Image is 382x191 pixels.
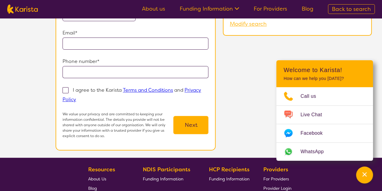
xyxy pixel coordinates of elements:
a: About us [142,5,165,12]
p: Phone number* [63,57,209,66]
span: Provider Login [263,186,291,191]
span: Facebook [300,129,330,138]
span: WhatsApp [300,147,331,156]
a: Privacy Policy [63,87,201,103]
span: Funding Information [143,176,183,182]
h2: Welcome to Karista! [284,66,366,74]
a: For Providers [263,174,291,183]
p: Email* [63,28,209,38]
b: Providers [263,166,288,173]
a: Back to search [328,4,375,14]
div: Channel Menu [276,60,373,161]
span: Back to search [332,5,371,13]
a: Web link opens in a new tab. [276,143,373,161]
span: Blog [88,186,97,191]
a: For Providers [254,5,287,12]
span: For Providers [263,176,289,182]
a: Funding Information [143,174,195,183]
a: About Us [88,174,129,183]
span: Funding Information [209,176,249,182]
b: HCP Recipients [209,166,249,173]
a: Blog [302,5,313,12]
b: NDIS Participants [143,166,190,173]
button: Channel Menu [356,166,373,183]
a: Funding Information [180,5,239,12]
span: Live Chat [300,110,329,119]
p: We value your privacy and are committed to keeping your information confidential. The details you... [63,111,174,139]
a: Terms and Conditions [123,87,173,93]
a: Funding Information [209,174,249,183]
b: Resources [88,166,115,173]
img: Karista logo [7,5,38,14]
span: About Us [88,176,106,182]
ul: Choose channel [276,87,373,161]
button: Next [173,116,208,134]
p: I agree to the Karista and [63,87,201,103]
a: Modify search [230,20,267,28]
span: Call us [300,92,323,101]
p: How can we help you [DATE]? [284,76,366,81]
